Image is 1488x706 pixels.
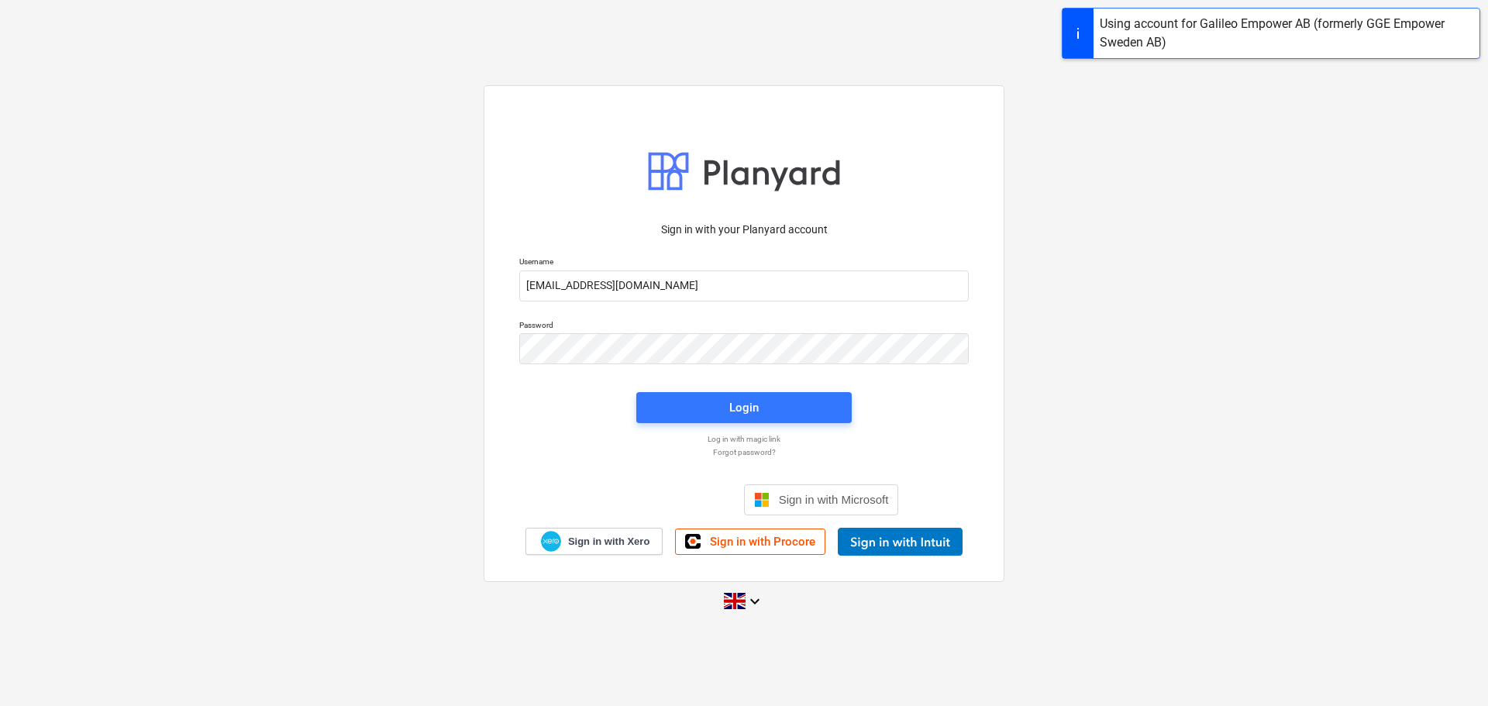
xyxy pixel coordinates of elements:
[519,320,969,333] p: Password
[541,531,561,552] img: Xero logo
[729,398,759,418] div: Login
[511,434,976,444] a: Log in with magic link
[519,257,969,270] p: Username
[636,392,852,423] button: Login
[1100,15,1473,52] div: Using account for Galileo Empower AB (formerly GGE Empower Sweden AB)
[511,447,976,457] a: Forgot password?
[710,535,815,549] span: Sign in with Procore
[519,222,969,238] p: Sign in with your Planyard account
[754,492,770,508] img: Microsoft logo
[519,270,969,301] input: Username
[568,535,649,549] span: Sign in with Xero
[582,483,739,517] iframe: Sign in with Google Button
[525,528,663,555] a: Sign in with Xero
[746,592,764,611] i: keyboard_arrow_down
[675,529,825,555] a: Sign in with Procore
[779,493,889,506] span: Sign in with Microsoft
